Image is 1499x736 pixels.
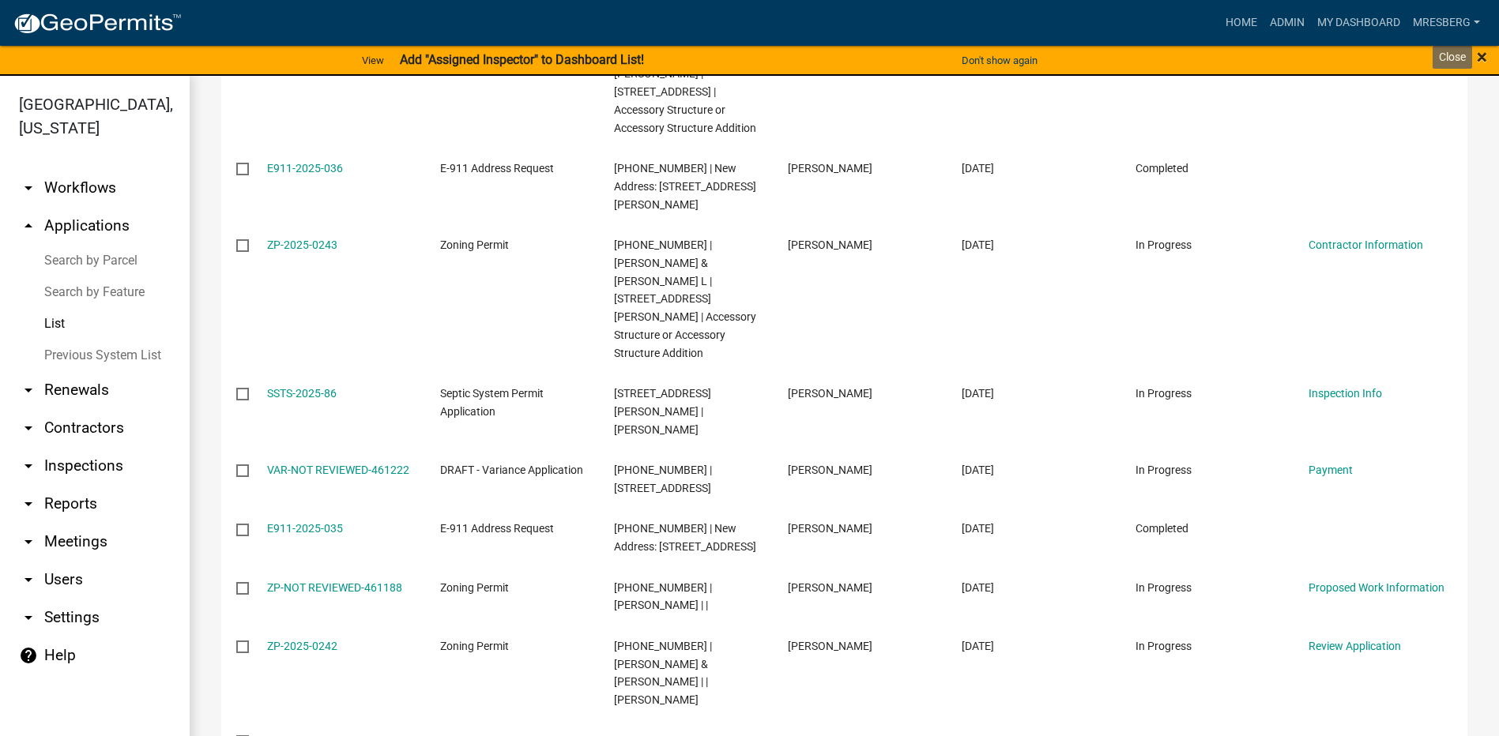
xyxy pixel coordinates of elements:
[440,522,554,535] span: E-911 Address Request
[267,162,343,175] a: E911-2025-036
[440,640,509,652] span: Zoning Permit
[19,456,38,475] i: arrow_drop_down
[1136,162,1188,175] span: Completed
[1136,464,1192,476] span: In Progress
[788,238,872,251] span: Dawn Larson
[19,646,38,665] i: help
[1477,46,1487,68] span: ×
[962,522,994,535] span: 08/08/2025
[267,387,337,400] a: SSTS-2025-86
[19,532,38,551] i: arrow_drop_down
[1264,8,1311,38] a: Admin
[19,178,38,197] i: arrow_drop_down
[267,238,337,251] a: ZP-2025-0243
[614,238,756,359] span: 81-030-1623 | LARSON, MARTIN L & DAWN L | 1558 PFEIFER RD | Accessory Structure or Accessory Stru...
[788,581,872,594] span: Bruce Smith
[19,216,38,235] i: arrow_drop_up
[614,522,756,553] span: 63-022-2400 | New Address: 4118 Co Rd 8
[962,162,994,175] span: 08/11/2025
[788,162,872,175] span: Victoria Ashuli Pao-Sein
[1136,640,1192,652] span: In Progress
[400,52,644,67] strong: Add "Assigned Inspector" to Dashboard List!
[1219,8,1264,38] a: Home
[962,640,994,652] span: 08/08/2025
[19,419,38,437] i: arrow_drop_down
[440,581,509,594] span: Zoning Permit
[19,494,38,513] i: arrow_drop_down
[614,464,712,494] span: 33-260-0160 | 2125 PARK LAKE LN
[788,464,872,476] span: Chris
[614,581,712,612] span: 39-026-0274 | SMITH, BRUCE A | |
[440,238,509,251] span: Zoning Permit
[267,640,337,652] a: ZP-2025-0242
[614,640,712,706] span: 39-020-1602 | ROSENAU, KARL D & JAMIE | | Dwelling
[1136,238,1192,251] span: In Progress
[1309,238,1423,251] a: Contractor Information
[788,640,872,652] span: Jamie
[962,238,994,251] span: 08/10/2025
[1433,46,1472,69] div: Close
[440,162,554,175] span: E-911 Address Request
[614,387,711,436] span: 605 SEBOE RD | JACOBSON, DANIEL P
[962,464,994,476] span: 08/08/2025
[1309,581,1444,594] a: Proposed Work Information
[614,32,756,134] span: 45-072-5157 | WESTENDORF, TODD | 2125 County road 6 | Accessory Structure or Accessory Structure ...
[19,570,38,589] i: arrow_drop_down
[962,581,994,594] span: 08/08/2025
[1311,8,1407,38] a: My Dashboard
[356,47,390,73] a: View
[962,387,994,400] span: 08/08/2025
[440,387,544,418] span: Septic System Permit Application
[1477,47,1487,66] button: Close
[1309,640,1401,652] a: Review Application
[788,522,872,535] span: Thomas Paull
[19,381,38,400] i: arrow_drop_down
[788,387,872,400] span: Daniel Jacobson
[1136,522,1188,535] span: Completed
[955,47,1044,73] button: Don't show again
[267,581,402,594] a: ZP-NOT REVIEWED-461188
[19,608,38,627] i: arrow_drop_down
[1136,387,1192,400] span: In Progress
[267,464,409,476] a: VAR-NOT REVIEWED-461222
[267,522,343,535] a: E911-2025-035
[1309,464,1353,476] a: Payment
[614,162,756,211] span: 81-030-1100 | New Address: 2232 Moorhead Rd
[1407,8,1486,38] a: mresberg
[440,464,583,476] span: DRAFT - Variance Application
[1309,387,1382,400] a: Inspection Info
[1136,581,1192,594] span: In Progress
